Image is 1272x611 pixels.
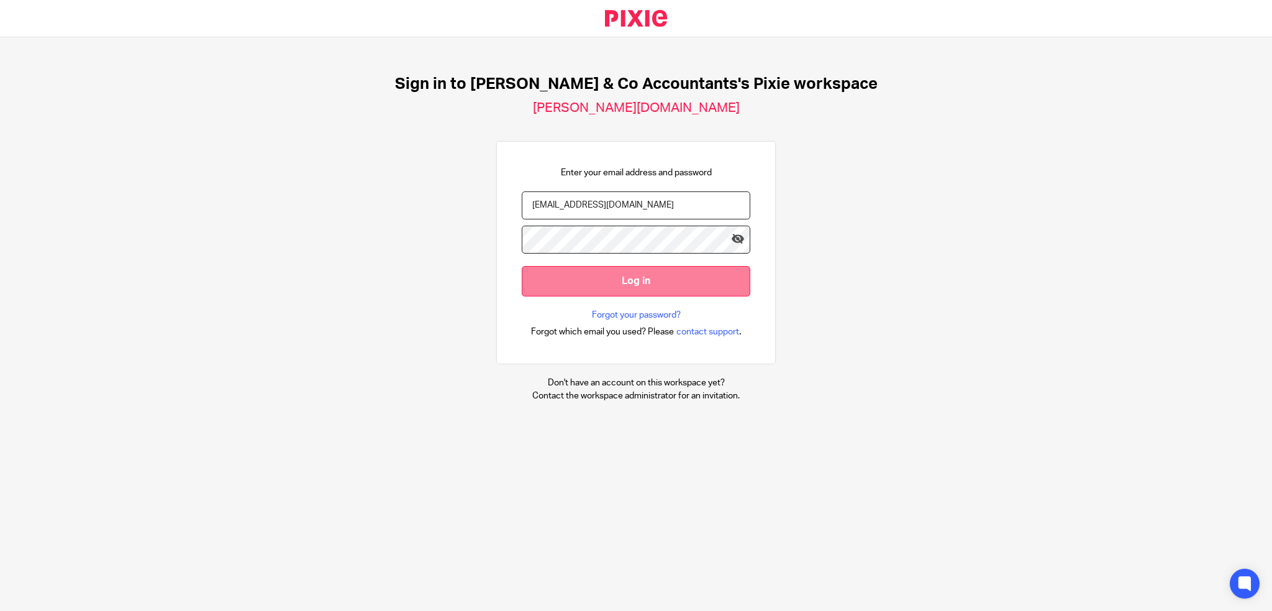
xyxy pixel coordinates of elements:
[395,75,878,94] h1: Sign in to [PERSON_NAME] & Co Accountants's Pixie workspace
[531,324,742,339] div: .
[522,266,750,296] input: Log in
[522,191,750,219] input: name@example.com
[531,326,674,338] span: Forgot which email you used? Please
[533,100,740,116] h2: [PERSON_NAME][DOMAIN_NAME]
[676,326,739,338] span: contact support
[532,390,740,402] p: Contact the workspace administrator for an invitation.
[592,309,681,321] a: Forgot your password?
[532,377,740,389] p: Don't have an account on this workspace yet?
[561,167,712,179] p: Enter your email address and password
